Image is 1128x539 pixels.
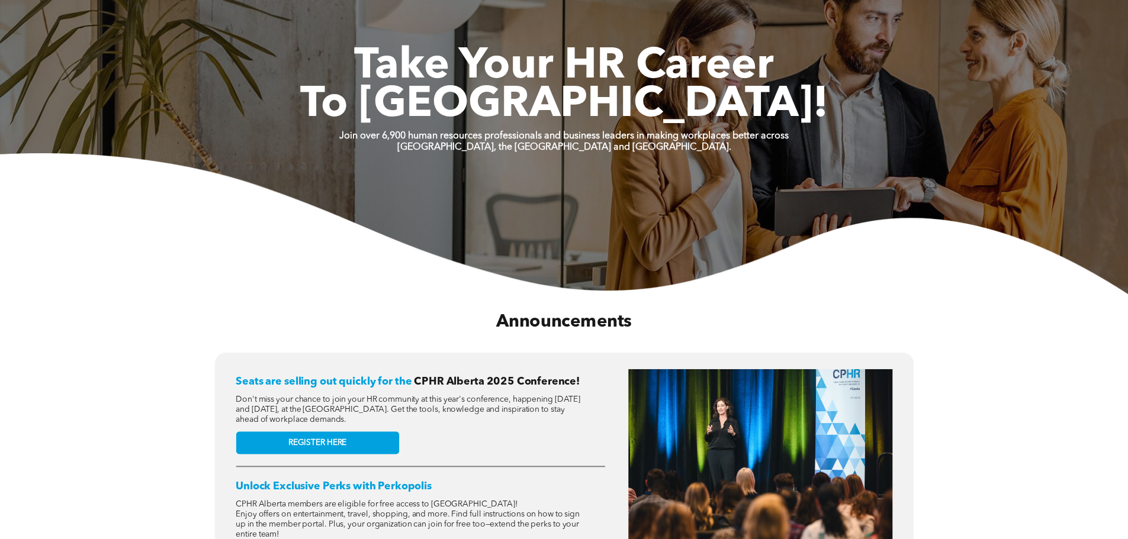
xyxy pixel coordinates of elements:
[236,481,432,492] span: Unlock Exclusive Perks with Perkopolis
[288,438,346,448] span: REGISTER HERE
[496,313,632,330] span: Announcements
[354,46,774,88] span: Take Your HR Career
[236,395,580,423] span: Don't miss your chance to join your HR community at this year's conference, happening [DATE] and ...
[414,376,580,386] span: CPHR Alberta 2025 Conference!
[236,376,412,386] span: Seats are selling out quickly for the
[300,84,828,127] span: To [GEOGRAPHIC_DATA]!
[236,510,580,538] span: Enjoy offers on entertainment, travel, shopping, and more. Find full instructions on how to sign ...
[236,500,518,508] span: CPHR Alberta members are eligible for free access to [GEOGRAPHIC_DATA]!
[236,431,399,454] a: REGISTER HERE
[397,143,731,152] strong: [GEOGRAPHIC_DATA], the [GEOGRAPHIC_DATA] and [GEOGRAPHIC_DATA].
[339,131,789,141] strong: Join over 6,900 human resources professionals and business leaders in making workplaces better ac...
